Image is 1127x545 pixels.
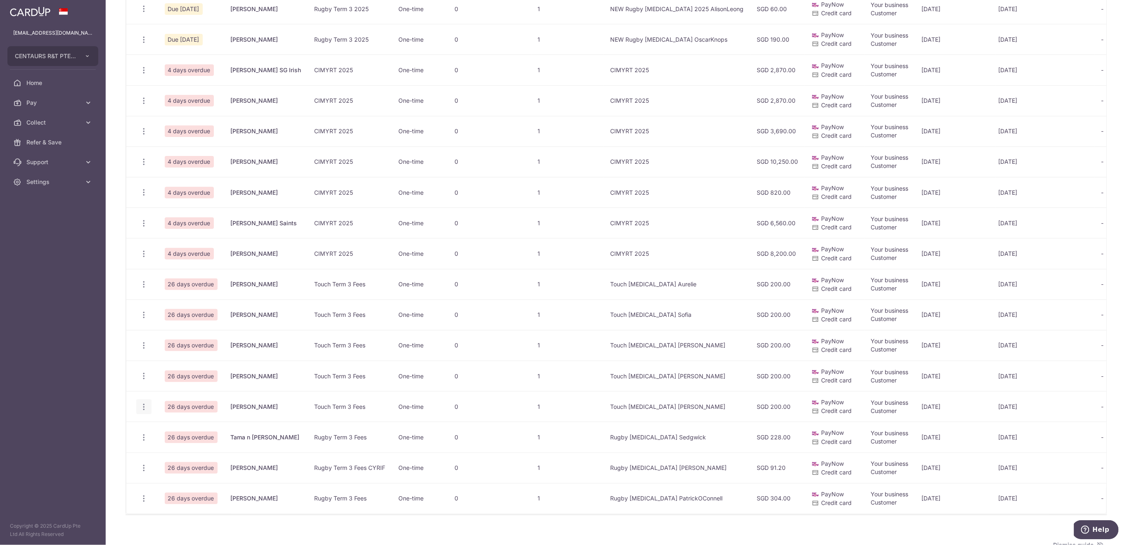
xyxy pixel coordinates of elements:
td: 1 [531,177,604,208]
span: 26 days overdue [165,340,218,351]
td: SGD 10,250.00 [751,146,805,177]
td: 1 [531,24,604,54]
td: Touch Term 3 Fees [308,330,392,361]
td: 1 [531,391,604,422]
img: paynow-md-4fe65508ce96feda548756c5ee0e473c78d4820b8ea51387c6e4ad89e58a5e61.png [812,337,820,346]
td: 1 [531,422,604,452]
td: SGD 200.00 [751,330,805,361]
img: paynow-md-4fe65508ce96feda548756c5ee0e473c78d4820b8ea51387c6e4ad89e58a5e61.png [812,184,820,193]
td: [DATE] [915,330,995,361]
span: Your business [871,93,909,100]
td: [PERSON_NAME] [224,24,308,54]
img: paynow-md-4fe65508ce96feda548756c5ee0e473c78d4820b8ea51387c6e4ad89e58a5e61.png [812,276,820,285]
td: Touch Term 3 Fees [308,269,392,300]
td: Touch [MEDICAL_DATA] Aurelie [604,269,751,300]
td: CIMYRT 2025 [604,238,751,269]
span: Credit card [822,40,852,47]
td: 1 [531,208,604,238]
td: CIMYRT 2025 [308,116,392,146]
td: One-time [392,208,448,238]
td: SGD 8,200.00 [751,238,805,269]
td: 0 [448,146,531,177]
span: Credit card [822,132,852,139]
td: One-time [392,116,448,146]
td: [PERSON_NAME] [224,391,308,422]
td: [PERSON_NAME] [224,300,308,330]
td: [PERSON_NAME] [224,330,308,361]
td: 0 [448,238,531,269]
td: 0 [448,85,531,116]
iframe: Opens a widget where you can find more information [1074,520,1119,541]
td: [DATE] [915,391,995,422]
span: Your business [871,399,909,406]
td: [PERSON_NAME] [224,453,308,483]
span: Credit card [822,316,852,323]
span: Customer [871,315,897,322]
td: Rugby [MEDICAL_DATA] [PERSON_NAME] [604,453,751,483]
td: [DATE] [995,361,1095,391]
td: One-time [392,330,448,361]
span: Credit card [822,407,852,414]
td: One-time [392,238,448,269]
span: Due [DATE] [165,34,203,45]
td: [DATE] [995,116,1095,146]
td: 1 [531,269,604,300]
img: paynow-md-4fe65508ce96feda548756c5ee0e473c78d4820b8ea51387c6e4ad89e58a5e61.png [812,307,820,315]
td: 1 [531,146,604,177]
td: SGD 200.00 [751,361,805,391]
td: [PERSON_NAME] [224,85,308,116]
td: [DATE] [995,300,1095,330]
td: Rugby Term 3 Fees CYRIF [308,453,392,483]
span: PayNow [822,491,844,498]
span: Credit card [822,438,852,445]
td: [DATE] [915,208,995,238]
span: Credit card [822,377,852,384]
span: Customer [871,468,897,475]
td: 1 [531,330,604,361]
span: Customer [871,499,897,506]
img: paynow-md-4fe65508ce96feda548756c5ee0e473c78d4820b8ea51387c6e4ad89e58a5e61.png [812,215,820,223]
td: SGD 200.00 [751,300,805,330]
span: 4 days overdue [165,187,214,198]
td: One-time [392,361,448,391]
td: 1 [531,238,604,269]
span: Pay [26,99,81,107]
span: Help [19,6,36,13]
td: CIMYRT 2025 [604,116,751,146]
td: One-time [392,177,448,208]
td: SGD 304.00 [751,483,805,514]
td: SGD 6,560.00 [751,208,805,238]
td: 0 [448,24,531,54]
td: [DATE] [995,483,1095,514]
span: Customer [871,438,897,445]
span: Your business [871,32,909,39]
span: Customer [871,346,897,353]
span: 4 days overdue [165,64,214,76]
td: One-time [392,422,448,452]
span: Collect [26,118,81,127]
td: 1 [531,300,604,330]
span: Customer [871,101,897,108]
td: Touch [MEDICAL_DATA] Sofia [604,300,751,330]
span: Your business [871,307,909,314]
span: 26 days overdue [165,309,218,321]
td: [DATE] [995,85,1095,116]
td: CIMYRT 2025 [604,54,751,85]
td: CIMYRT 2025 [604,177,751,208]
td: Touch [MEDICAL_DATA] [PERSON_NAME] [604,391,751,422]
span: Your business [871,276,909,283]
span: Your business [871,185,909,192]
td: [DATE] [915,85,995,116]
td: [PERSON_NAME] SG Irish [224,54,308,85]
td: Rugby Term 3 Fees [308,483,392,514]
span: Credit card [822,346,852,353]
td: [DATE] [995,269,1095,300]
img: paynow-md-4fe65508ce96feda548756c5ee0e473c78d4820b8ea51387c6e4ad89e58a5e61.png [812,460,820,468]
span: Support [26,158,81,166]
span: 4 days overdue [165,156,214,168]
td: SGD 91.20 [751,453,805,483]
td: 0 [448,269,531,300]
td: NEW Rugby [MEDICAL_DATA] OscarKnops [604,24,751,54]
img: paynow-md-4fe65508ce96feda548756c5ee0e473c78d4820b8ea51387c6e4ad89e58a5e61.png [812,154,820,162]
td: [DATE] [915,24,995,54]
